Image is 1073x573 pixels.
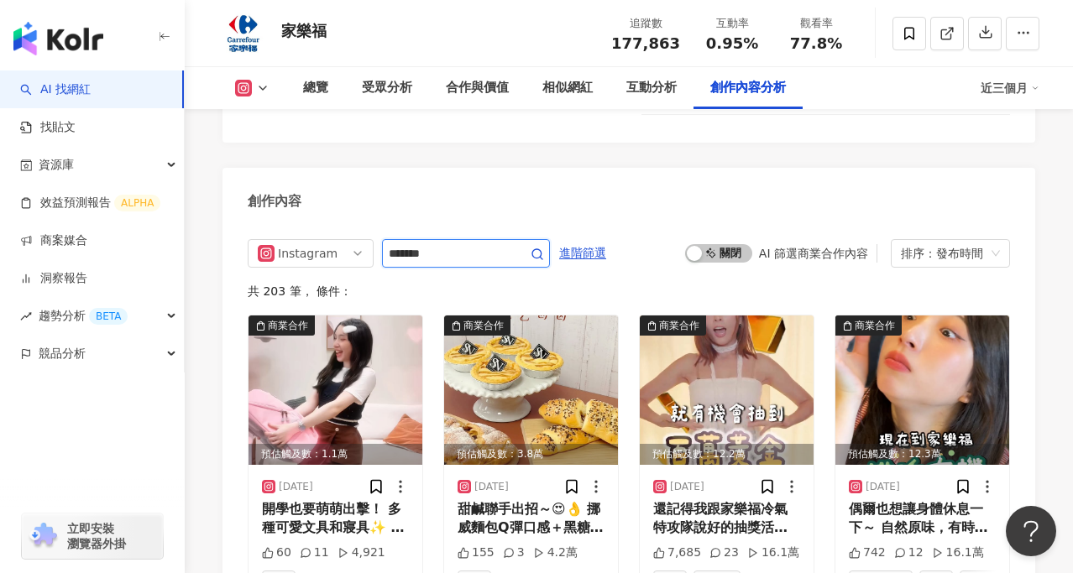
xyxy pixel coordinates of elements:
[670,480,704,494] div: [DATE]
[709,544,739,561] div: 23
[20,270,87,287] a: 洞察報告
[901,240,985,267] div: 排序：發布時間
[533,544,578,561] div: 4.2萬
[20,119,76,136] a: 找貼文
[300,544,329,561] div: 11
[27,523,60,550] img: chrome extension
[39,297,128,335] span: 趨勢分析
[611,34,680,52] span: 177,863
[659,317,699,334] div: 商業合作
[89,308,128,325] div: BETA
[653,544,701,561] div: 7,685
[249,315,422,465] div: post-image商業合作預估觸及數：1.1萬
[835,444,1009,465] div: 預估觸及數：12.3萬
[458,544,495,561] div: 155
[249,315,422,465] img: post-image
[835,315,1009,465] img: post-image
[262,544,291,561] div: 60
[640,315,814,465] img: post-image
[39,146,74,184] span: 資源庫
[710,78,786,98] div: 創作內容分析
[278,240,332,267] div: Instagram
[248,284,1010,298] div: 共 203 筆 ， 條件：
[849,500,996,538] div: 偶爾也想讓身體休息一下～ 自然原味，有時才是最療癒的選擇🥰 - #樂樂開箱中 #機不可失 🌽綠巨人玉米粒 飽滿金黃玉米粒，保留天然鮮甜😋 清脆美味，營養一秒上桌！ 🫒希瑞特級初榨橄欖油 第一道初...
[759,247,868,260] div: AI 篩選商業合作內容
[362,78,412,98] div: 受眾分析
[855,317,895,334] div: 商業合作
[39,335,86,372] span: 競品分析
[446,78,509,98] div: 合作與價值
[894,544,924,561] div: 12
[747,544,799,561] div: 16.1萬
[338,544,385,561] div: 4,921
[700,15,764,32] div: 互動率
[444,315,618,465] img: post-image
[706,35,758,52] span: 0.95%
[20,232,87,249] a: 商案媒合
[474,480,509,494] div: [DATE]
[784,15,848,32] div: 觀看率
[790,35,842,52] span: 77.8%
[22,513,163,559] a: chrome extension立即安裝 瀏覽器外掛
[640,315,814,465] div: post-image商業合作預估觸及數：12.2萬
[13,22,103,55] img: logo
[20,81,91,98] a: searchAI 找網紅
[262,500,409,538] div: 開學也要萌萌出擊！ 多種可愛文具和寢具✨ 等你通通抱回家🤩 隨時都要療癒一下～ _ #這週買什麼 #可愛超能力 【吉伊卡哇文具系列】 ✏️圓筒三拉筆袋 🩷限定豆豆貼 📝果凍自動鉛筆 📋限定修正帶...
[444,315,618,465] div: post-image商業合作預估觸及數：3.8萬
[835,315,1009,465] div: post-image商業合作預估觸及數：12.3萬
[640,444,814,465] div: 預估觸及數：12.2萬
[932,544,984,561] div: 16.1萬
[1006,506,1056,556] iframe: Help Scout Beacon - Open
[653,500,800,538] div: 還記得我跟家樂福冷氣特攻隊說好的抽獎活動，要一起去你家裝冷氣嗎 這次抽出了幸運得主，一起享受家樂福冷氣特攻隊帶來的照顧！🥰🥰🥰 到家樂福買冷氣，即日起至9/30，施工完成填寫滿意回饋調查，就有機...
[249,444,422,465] div: 預估觸及數：1.1萬
[218,8,269,59] img: KOL Avatar
[503,544,525,561] div: 3
[67,521,126,551] span: 立即安裝 瀏覽器外掛
[463,317,504,334] div: 商業合作
[20,195,160,211] a: 效益預測報告ALPHA
[559,240,606,267] span: 進階篩選
[611,15,680,32] div: 追蹤數
[849,544,886,561] div: 742
[279,480,313,494] div: [DATE]
[626,78,677,98] div: 互動分析
[981,75,1039,102] div: 近三個月
[458,500,605,538] div: 甜鹹聯手出招～😍👌 挪威麵包Q彈口感＋黑糖的醇厚香氣 不管是當早餐、下午茶，還是深夜小確幸，一口就愛上！ - #樂樂吃吃喝喝 #甜點來出招 🍞 挪威麵包系列 🥓馬鈴薯洋蔥培根麵包 🥔馬鈴薯餐包 ...
[303,78,328,98] div: 總覽
[268,317,308,334] div: 商業合作
[248,192,301,211] div: 創作內容
[558,239,607,266] button: 進階篩選
[866,480,900,494] div: [DATE]
[542,78,593,98] div: 相似網紅
[281,20,327,41] div: 家樂福
[444,444,618,465] div: 預估觸及數：3.8萬
[20,310,32,322] span: rise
